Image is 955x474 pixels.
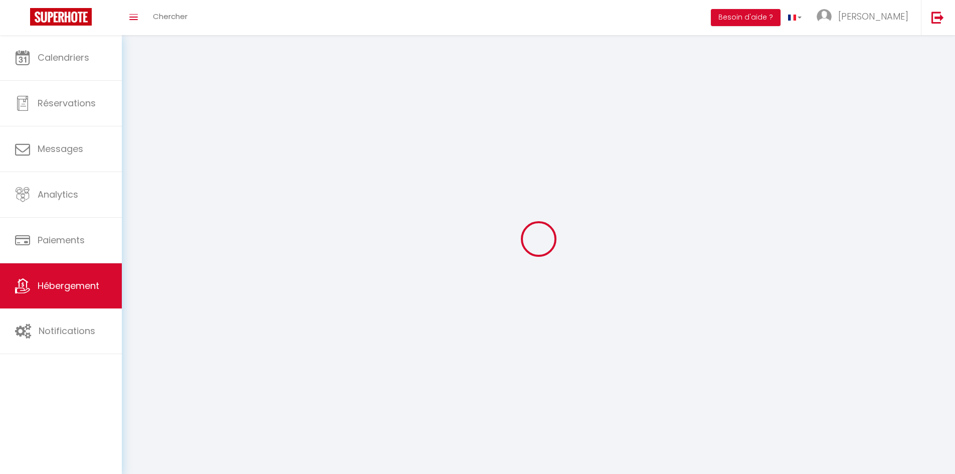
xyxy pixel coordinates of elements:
img: Super Booking [30,8,92,26]
button: Besoin d'aide ? [711,9,781,26]
span: Calendriers [38,51,89,64]
span: Hébergement [38,279,99,292]
img: ... [817,9,832,24]
span: Chercher [153,11,187,22]
span: Paiements [38,234,85,246]
span: Notifications [39,325,95,337]
span: Réservations [38,97,96,109]
span: Analytics [38,188,78,201]
span: Messages [38,142,83,155]
span: [PERSON_NAME] [838,10,908,23]
img: logout [931,11,944,24]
